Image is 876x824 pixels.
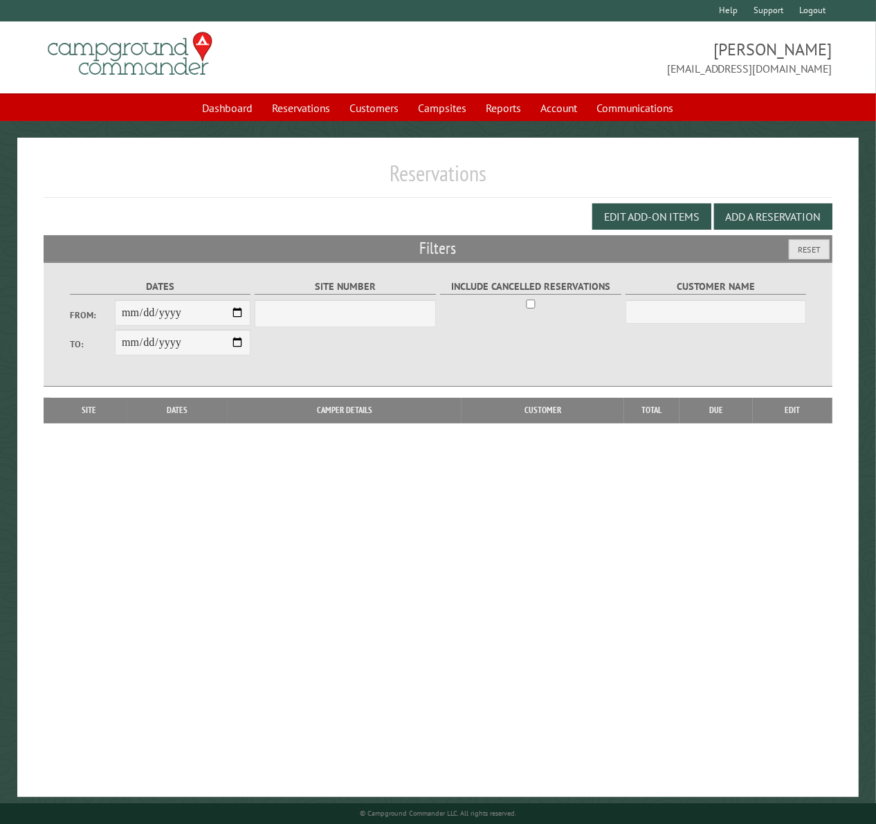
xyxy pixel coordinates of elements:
span: [PERSON_NAME] [EMAIL_ADDRESS][DOMAIN_NAME] [438,38,832,77]
label: Customer Name [626,279,806,295]
label: From: [70,309,115,322]
h2: Filters [44,235,832,262]
th: Edit [753,398,832,423]
a: Customers [342,95,408,121]
th: Total [624,398,679,423]
th: Site [51,398,127,423]
a: Dashboard [194,95,262,121]
a: Campsites [410,95,475,121]
h1: Reservations [44,160,832,198]
a: Communications [589,95,682,121]
a: Reports [478,95,530,121]
th: Customer [462,398,623,423]
button: Reset [789,239,830,259]
img: Campground Commander [44,27,217,81]
small: © Campground Commander LLC. All rights reserved. [360,809,516,818]
label: Dates [70,279,250,295]
label: To: [70,338,115,351]
label: Include Cancelled Reservations [440,279,621,295]
th: Due [679,398,754,423]
th: Dates [127,398,228,423]
th: Camper Details [228,398,462,423]
label: Site Number [255,279,435,295]
button: Edit Add-on Items [592,203,711,230]
button: Add a Reservation [714,203,832,230]
a: Reservations [264,95,339,121]
a: Account [533,95,586,121]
